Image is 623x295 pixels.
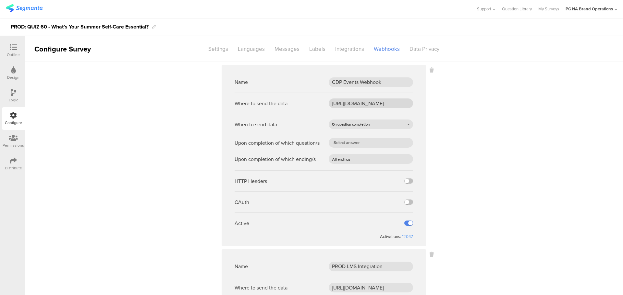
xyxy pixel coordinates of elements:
[235,199,249,206] div: OAuth
[203,43,233,55] div: Settings
[329,77,413,87] input: Hook Name
[25,44,99,54] div: Configure Survey
[5,120,22,126] div: Configure
[379,233,402,240] div: Activations:
[235,121,277,128] div: When to send data
[235,100,287,107] div: Where to send the data
[235,284,287,291] div: Where to send the data
[235,139,320,147] div: Upon completion of which question/s
[329,138,413,148] input: Select answer
[233,43,270,55] div: Languages
[11,22,149,32] div: PROD: QUIZ 60 - What’s Your Summer Self-Care Essential?
[3,142,24,148] div: Permissions
[566,6,613,12] div: PG NA Brand Operations
[405,43,444,55] div: Data Privacy
[235,220,249,227] div: Active
[332,157,350,162] span: All endings
[7,74,19,80] div: Design
[330,43,369,55] div: Integrations
[9,97,18,103] div: Logic
[7,52,20,58] div: Outline
[5,165,22,171] div: Distribute
[235,78,248,86] div: Name
[329,283,413,292] input: URL - http(s)://...
[329,98,413,108] input: URL - http(s)://...
[235,155,316,163] div: Upon completion of which ending/s
[270,43,304,55] div: Messages
[235,263,248,270] div: Name
[6,4,43,12] img: segmanta logo
[304,43,330,55] div: Labels
[402,233,413,240] div: 12047
[235,177,267,185] div: HTTP Headers
[332,122,370,127] span: On question completion
[369,43,405,55] div: Webhooks
[329,262,413,271] input: Hook Name
[477,6,491,12] span: Support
